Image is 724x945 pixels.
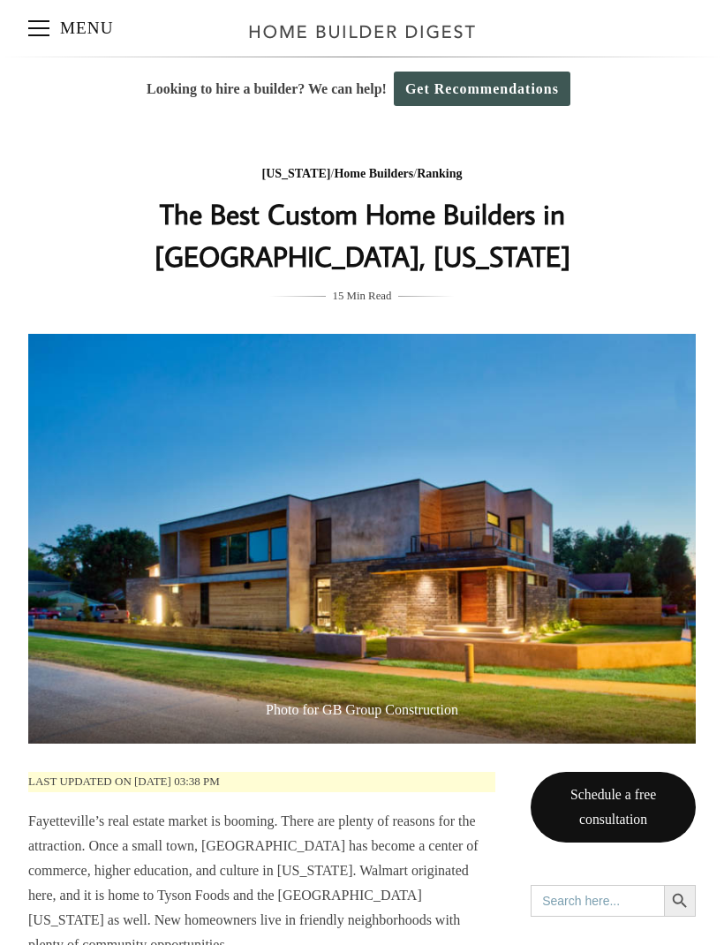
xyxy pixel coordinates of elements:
svg: Search [670,891,690,911]
a: Ranking [417,167,462,180]
a: Home Builders [334,167,413,180]
span: Menu [28,27,49,29]
input: Search here... [531,885,664,917]
h1: The Best Custom Home Builders in [GEOGRAPHIC_DATA], [US_STATE] [28,193,696,277]
a: Schedule a free consultation [531,772,696,843]
p: Last updated on [DATE] 03:38 pm [28,772,495,792]
span: 15 Min Read [333,286,392,306]
a: [US_STATE] [261,167,330,180]
div: / / [28,163,696,185]
a: Get Recommendations [394,72,570,106]
img: Home Builder Digest [241,14,484,49]
span: Photo for GB Group Construction [28,684,696,744]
